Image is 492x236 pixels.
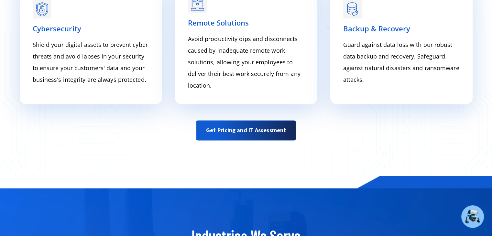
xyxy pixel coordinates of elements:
span: Backup & Recovery [343,24,410,33]
a: Get Pricing and IT Assessment [196,120,296,140]
span: Remote Solutions [188,18,249,27]
p: Guard against data loss with our robust data backup and recovery. Safeguard against natural disas... [343,39,460,85]
span: Get Pricing and IT Assessment [206,124,286,137]
p: Shield your digital assets to prevent cyber threats and avoid lapses in your security to ensure y... [33,39,149,85]
span: Cybersecurity [33,24,81,33]
p: Avoid productivity dips and disconnects caused by inadequate remote work solutions, allowing your... [188,33,304,91]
